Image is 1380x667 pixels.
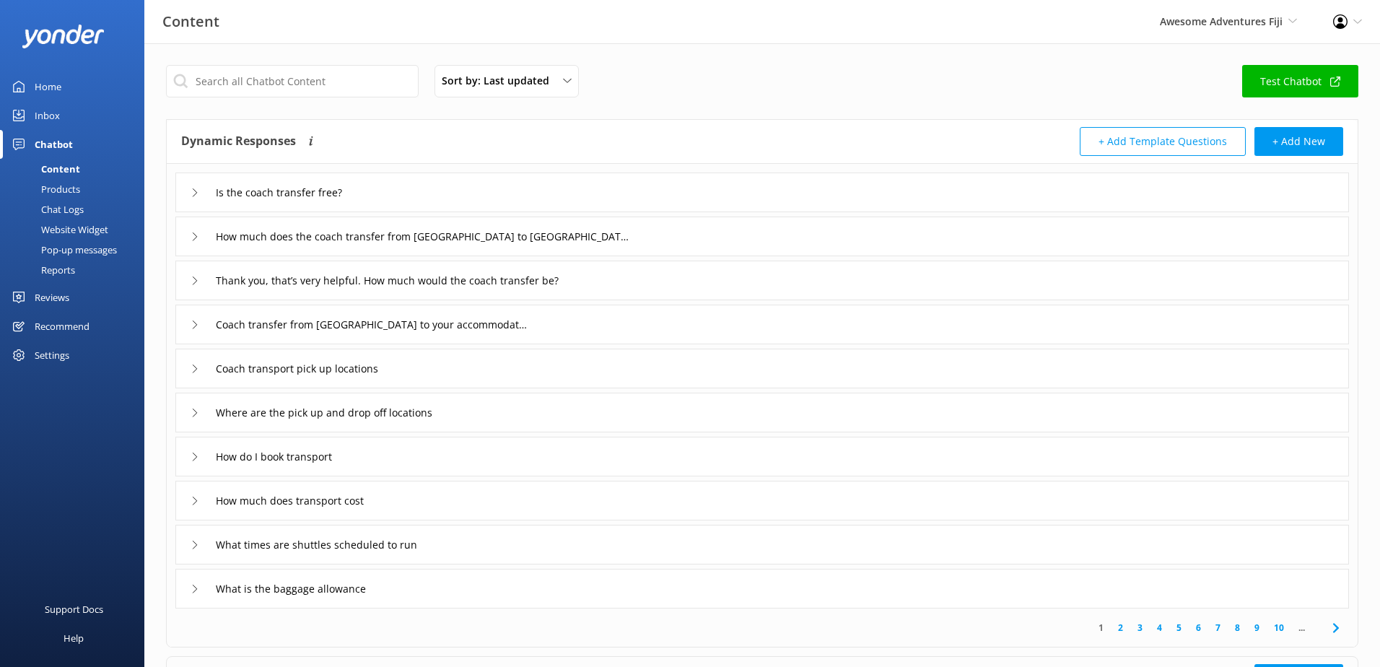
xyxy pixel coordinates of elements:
div: Support Docs [45,595,103,624]
div: Recommend [35,312,89,341]
div: Chatbot [35,130,73,159]
a: 4 [1150,621,1169,635]
span: Sort by: Last updated [442,73,558,89]
div: Chat Logs [9,199,84,219]
h3: Content [162,10,219,33]
a: 6 [1189,621,1208,635]
div: Help [64,624,84,653]
div: Reports [9,260,75,280]
a: 7 [1208,621,1228,635]
div: Home [35,72,61,101]
h4: Dynamic Responses [181,127,296,156]
button: + Add Template Questions [1080,127,1246,156]
img: yonder-white-logo.png [22,25,105,48]
a: 5 [1169,621,1189,635]
a: 9 [1247,621,1267,635]
a: 3 [1130,621,1150,635]
a: Pop-up messages [9,240,144,260]
div: Content [9,159,80,179]
a: Website Widget [9,219,144,240]
div: Products [9,179,80,199]
a: Test Chatbot [1242,65,1358,97]
a: Chat Logs [9,199,144,219]
a: 2 [1111,621,1130,635]
span: Awesome Adventures Fiji [1160,14,1283,28]
div: Reviews [35,283,69,312]
a: 8 [1228,621,1247,635]
div: Website Widget [9,219,108,240]
span: ... [1291,621,1312,635]
a: 10 [1267,621,1291,635]
div: Settings [35,341,69,370]
a: 1 [1091,621,1111,635]
input: Search all Chatbot Content [166,65,419,97]
a: Content [9,159,144,179]
a: Reports [9,260,144,280]
div: Pop-up messages [9,240,117,260]
div: Inbox [35,101,60,130]
a: Products [9,179,144,199]
button: + Add New [1254,127,1343,156]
